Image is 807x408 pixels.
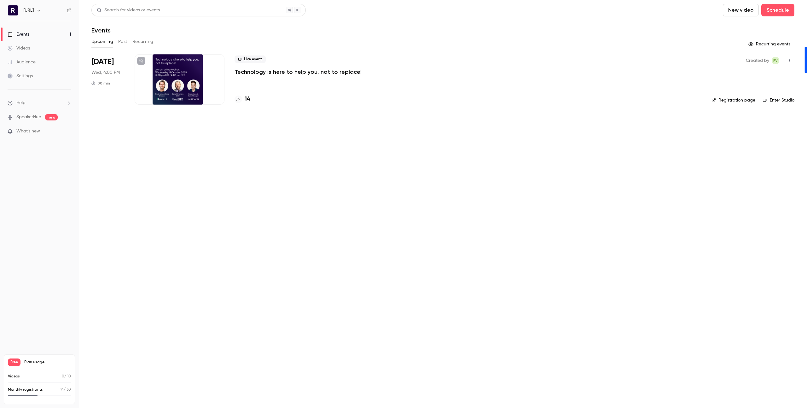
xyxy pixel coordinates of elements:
[24,360,71,365] span: Plan usage
[711,97,755,103] a: Registration page
[23,7,34,14] h6: [URL]
[235,68,362,76] a: Technology is here to help you, not to replace!
[245,95,250,103] h4: 14
[746,39,794,49] button: Recurring events
[8,100,71,106] li: help-dropdown-opener
[16,114,41,120] a: SpeakerHub
[132,37,154,47] button: Recurring
[16,128,40,135] span: What's new
[8,374,20,379] p: Videos
[8,73,33,79] div: Settings
[60,387,71,393] p: / 30
[97,7,160,14] div: Search for videos or events
[8,59,36,65] div: Audience
[773,57,778,64] span: Fv
[8,45,30,51] div: Videos
[16,100,26,106] span: Help
[723,4,759,16] button: New video
[91,26,111,34] h1: Events
[91,81,110,86] div: 30 min
[8,5,18,15] img: Runnr.ai
[62,375,64,378] span: 0
[8,31,29,38] div: Events
[91,57,114,67] span: [DATE]
[45,114,58,120] span: new
[761,4,794,16] button: Schedule
[118,37,127,47] button: Past
[91,69,120,76] span: Wed, 4:00 PM
[8,387,43,393] p: Monthly registrants
[772,57,779,64] span: Frank van den Berg
[8,358,20,366] span: Free
[235,55,266,63] span: Live event
[91,54,125,105] div: Oct 15 Wed, 3:00 PM (Europe/London)
[763,97,794,103] a: Enter Studio
[62,374,71,379] p: / 10
[60,388,64,392] span: 14
[91,37,113,47] button: Upcoming
[235,95,250,103] a: 14
[746,57,769,64] span: Created by
[64,129,71,134] iframe: Noticeable Trigger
